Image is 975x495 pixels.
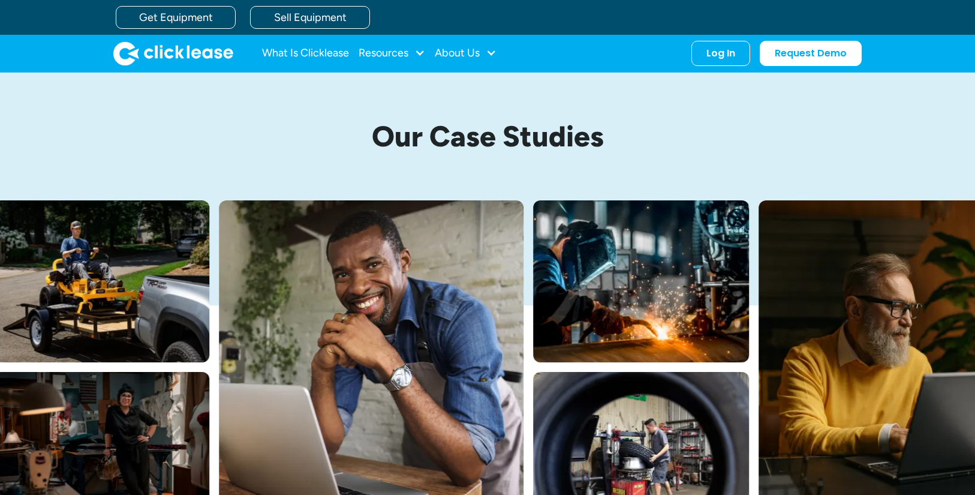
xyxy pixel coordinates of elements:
[116,6,236,29] a: Get Equipment
[435,41,496,65] div: About Us
[262,41,349,65] a: What Is Clicklease
[113,41,233,65] a: home
[533,200,749,362] img: A welder in a large mask working on a large pipe
[760,41,862,66] a: Request Demo
[206,121,769,152] h1: Our Case Studies
[706,47,735,59] div: Log In
[359,41,425,65] div: Resources
[250,6,370,29] a: Sell Equipment
[113,41,233,65] img: Clicklease logo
